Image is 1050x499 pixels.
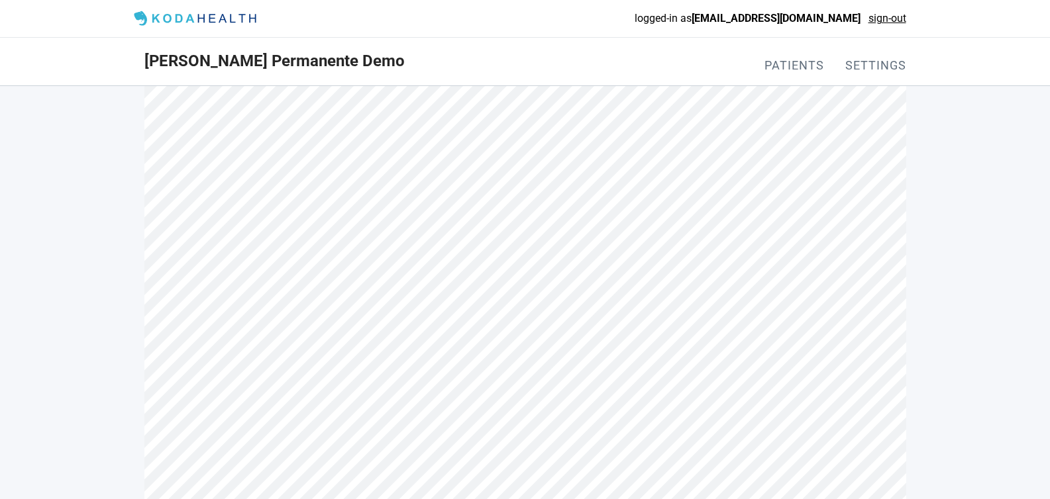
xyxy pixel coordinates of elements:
[144,49,405,74] h1: [PERSON_NAME] Permanente Demo
[764,58,824,72] a: PATIENTS
[868,10,906,26] button: sign-out
[692,12,861,24] strong: [EMAIL_ADDRESS][DOMAIN_NAME]
[129,8,265,29] img: Koda Health-home
[845,58,906,72] a: SETTINGS
[525,10,906,26] div: logged-in as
